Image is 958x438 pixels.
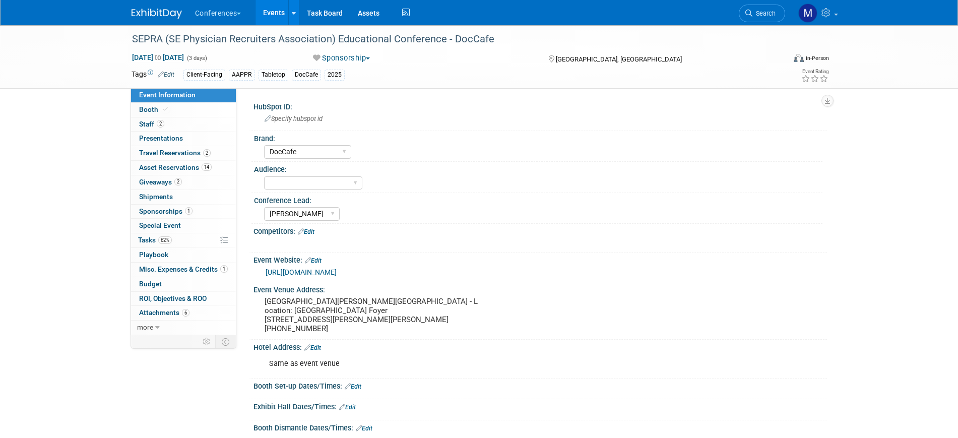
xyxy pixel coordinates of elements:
[131,103,236,117] a: Booth
[139,221,181,229] span: Special Event
[182,309,189,317] span: 6
[556,55,682,63] span: [GEOGRAPHIC_DATA], [GEOGRAPHIC_DATA]
[138,236,172,244] span: Tasks
[304,344,321,351] a: Edit
[131,233,236,247] a: Tasks62%
[131,277,236,291] a: Budget
[254,162,822,174] div: Audience:
[794,54,804,62] img: Format-Inperson.png
[253,282,827,295] div: Event Venue Address:
[131,161,236,175] a: Asset Reservations14
[132,53,184,62] span: [DATE] [DATE]
[345,383,361,390] a: Edit
[254,131,822,144] div: Brand:
[203,149,211,157] span: 2
[139,149,211,157] span: Travel Reservations
[220,265,228,273] span: 1
[339,404,356,411] a: Edit
[139,265,228,273] span: Misc. Expenses & Credits
[265,115,323,122] span: Specify hubspot id
[183,70,225,80] div: Client-Facing
[186,55,207,61] span: (3 days)
[163,106,168,112] i: Booth reservation complete
[139,178,182,186] span: Giveaways
[139,120,164,128] span: Staff
[202,163,212,171] span: 14
[132,69,174,81] td: Tags
[253,340,827,353] div: Hotel Address:
[131,88,236,102] a: Event Information
[131,292,236,306] a: ROI, Objectives & ROO
[259,70,288,80] div: Tabletop
[139,91,196,99] span: Event Information
[739,5,785,22] a: Search
[131,190,236,204] a: Shipments
[131,205,236,219] a: Sponsorships1
[266,268,337,276] a: [URL][DOMAIN_NAME]
[253,420,827,433] div: Booth Dismantle Dates/Times:
[198,335,216,348] td: Personalize Event Tab Strip
[131,132,236,146] a: Presentations
[131,117,236,132] a: Staff2
[131,146,236,160] a: Travel Reservations2
[129,30,770,48] div: SEPRA (SE Physician Recruiters Association) Educational Conference - DocCafe
[305,257,322,264] a: Edit
[139,294,207,302] span: ROI, Objectives & ROO
[253,224,827,237] div: Competitors:
[325,70,345,80] div: 2025
[298,228,314,235] a: Edit
[253,253,827,266] div: Event Website:
[254,193,822,206] div: Conference Lead:
[131,306,236,320] a: Attachments6
[292,70,321,80] div: DocCafe
[229,70,255,80] div: AAPPR
[139,207,193,215] span: Sponsorships
[265,297,481,333] pre: [GEOGRAPHIC_DATA][PERSON_NAME][GEOGRAPHIC_DATA] - Location: [GEOGRAPHIC_DATA] Foyer [STREET_ADDRE...
[185,207,193,215] span: 1
[158,236,172,244] span: 62%
[139,193,173,201] span: Shipments
[132,9,182,19] img: ExhibitDay
[157,120,164,128] span: 2
[131,321,236,335] a: more
[131,175,236,190] a: Giveaways2
[215,335,236,348] td: Toggle Event Tabs
[139,251,168,259] span: Playbook
[131,263,236,277] a: Misc. Expenses & Credits1
[253,399,827,412] div: Exhibit Hall Dates/Times:
[153,53,163,61] span: to
[309,53,374,64] button: Sponsorship
[752,10,776,17] span: Search
[726,52,829,68] div: Event Format
[798,4,817,23] img: Marygrace LeGros
[805,54,829,62] div: In-Person
[253,99,827,112] div: HubSpot ID:
[131,219,236,233] a: Special Event
[158,71,174,78] a: Edit
[801,69,828,74] div: Event Rating
[139,105,170,113] span: Booth
[139,134,183,142] span: Presentations
[356,425,372,432] a: Edit
[253,379,827,392] div: Booth Set-up Dates/Times:
[174,178,182,185] span: 2
[137,323,153,331] span: more
[131,248,236,262] a: Playbook
[262,354,716,374] div: Same as event venue
[139,280,162,288] span: Budget
[139,163,212,171] span: Asset Reservations
[139,308,189,317] span: Attachments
